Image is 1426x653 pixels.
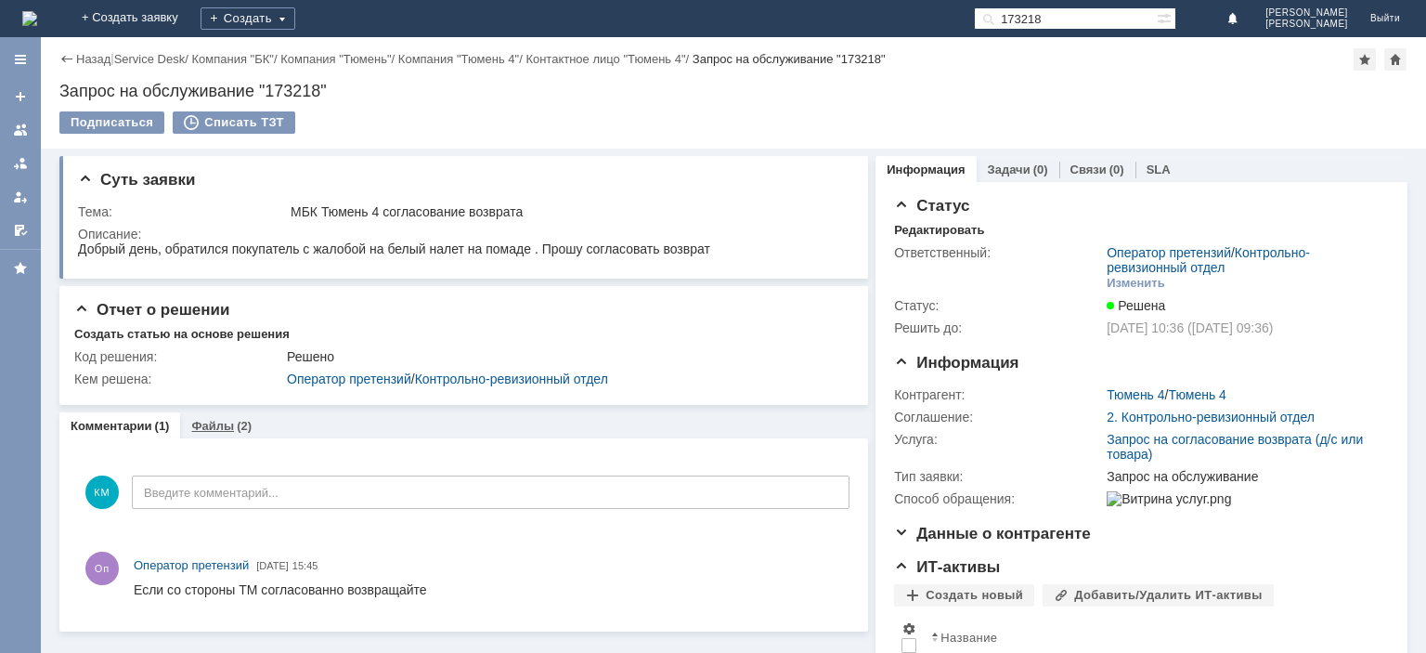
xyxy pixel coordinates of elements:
a: Мои согласования [6,215,35,245]
a: Service Desk [114,52,186,66]
a: Мои заявки [6,182,35,212]
a: Компания "Тюмень 4" [398,52,519,66]
span: Информация [894,354,1018,372]
div: Тип заявки: [894,469,1103,484]
div: Запрос на обслуживание "173218" [693,52,886,66]
div: (0) [1033,163,1048,176]
span: Настройки [901,621,916,636]
a: Тюмень 4 [1107,387,1164,402]
div: Запрос на обслуживание "173218" [59,82,1407,100]
div: Способ обращения: [894,491,1103,506]
div: / [398,52,526,66]
div: / [1107,387,1226,402]
div: / [287,372,842,386]
div: / [191,52,280,66]
div: Название [940,631,997,645]
a: Тюмень 4 [1168,387,1225,402]
div: Ответственный: [894,245,1103,260]
div: / [525,52,692,66]
div: (0) [1109,163,1124,176]
a: Оператор претензий [287,372,411,386]
a: Информация [887,163,965,176]
a: Контрольно-ревизионный отдел [415,372,608,386]
div: Тема: [78,204,287,219]
a: Заявки в моей ответственности [6,149,35,178]
div: Добавить в избранное [1354,48,1376,71]
div: Создать [201,7,295,30]
div: | [110,51,113,65]
div: Кем решена: [74,372,283,386]
span: 15:45 [292,560,318,571]
div: Соглашение: [894,410,1103,424]
div: МБК Тюмень 4 согласование возврата [291,204,842,219]
div: Решить до: [894,320,1103,335]
div: / [280,52,398,66]
a: Оператор претензий [1107,245,1231,260]
a: Задачи [988,163,1031,176]
img: Витрина услуг.png [1107,491,1231,506]
span: ИТ-активы [894,558,1000,576]
span: Данные о контрагенте [894,525,1091,542]
div: Описание: [78,227,846,242]
span: Статус [894,197,969,215]
div: / [114,52,192,66]
span: Расширенный поиск [1157,8,1175,26]
div: Решено [287,349,842,364]
a: Контрольно-ревизионный отдел [1107,245,1310,275]
a: Оператор претензий [134,556,249,575]
a: Перейти на домашнюю страницу [22,11,37,26]
span: КМ [85,476,119,509]
div: (1) [155,419,170,433]
div: Статус: [894,298,1103,313]
div: Услуга: [894,432,1103,447]
a: Назад [76,52,110,66]
span: Суть заявки [78,171,195,189]
div: Изменить [1107,276,1165,291]
a: Контактное лицо "Тюмень 4" [525,52,685,66]
img: logo [22,11,37,26]
div: Запрос на обслуживание [1107,469,1380,484]
a: 2. Контрольно-ревизионный отдел [1107,410,1315,424]
span: [PERSON_NAME] [1265,19,1348,30]
a: Связи [1070,163,1107,176]
div: Сделать домашней страницей [1384,48,1407,71]
div: Код решения: [74,349,283,364]
span: [DATE] [256,560,289,571]
div: Контрагент: [894,387,1103,402]
div: Редактировать [894,223,984,238]
a: SLA [1147,163,1171,176]
a: Компания "Тюмень" [280,52,391,66]
span: Оператор претензий [134,558,249,572]
a: Компания "БК" [191,52,273,66]
div: (2) [237,419,252,433]
a: Заявки на командах [6,115,35,145]
a: Комментарии [71,419,152,433]
span: Решена [1107,298,1165,313]
div: Создать статью на основе решения [74,327,290,342]
span: [PERSON_NAME] [1265,7,1348,19]
div: / [1107,245,1380,275]
span: Отчет о решении [74,301,229,319]
a: Запрос на согласование возврата (д/с или товара) [1107,432,1363,462]
span: [DATE] 10:36 ([DATE] 09:36) [1107,320,1273,335]
a: Файлы [191,419,234,433]
a: Создать заявку [6,82,35,111]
